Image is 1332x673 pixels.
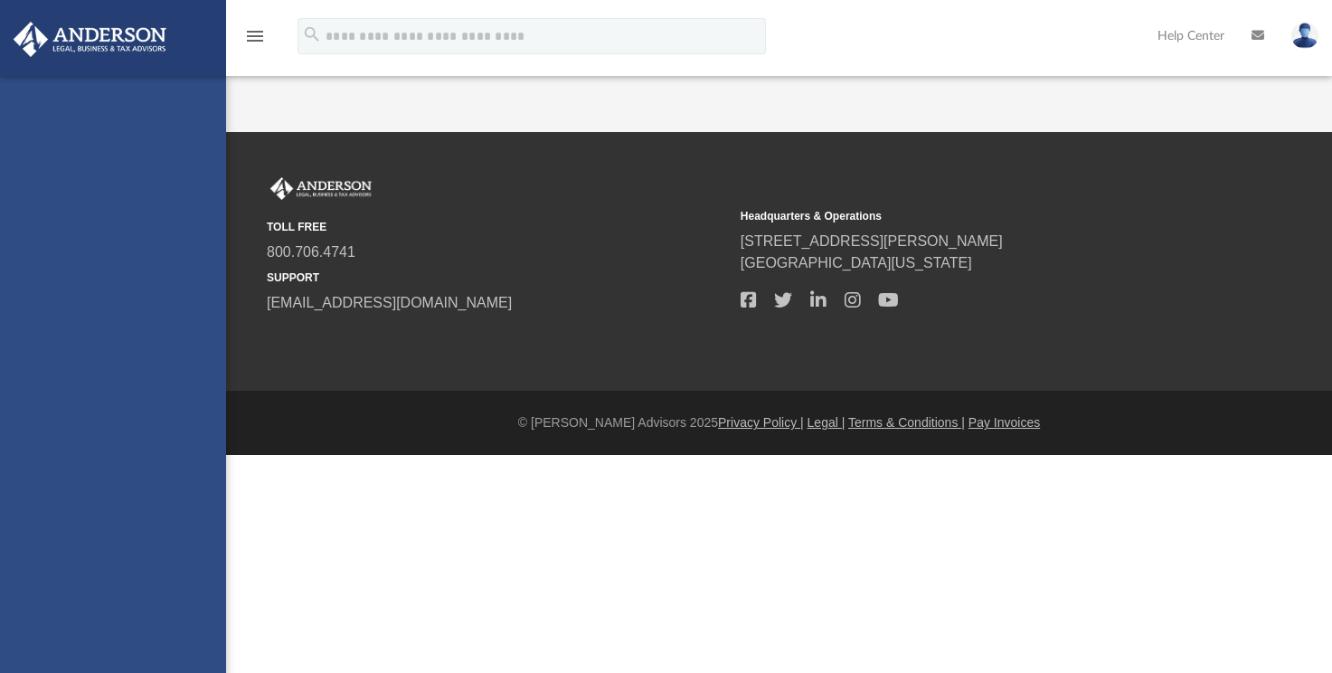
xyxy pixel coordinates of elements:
div: © [PERSON_NAME] Advisors 2025 [226,413,1332,432]
i: search [302,24,322,44]
img: User Pic [1291,23,1318,49]
img: Anderson Advisors Platinum Portal [267,177,375,201]
img: Anderson Advisors Platinum Portal [8,22,172,57]
small: TOLL FREE [267,219,728,235]
a: [GEOGRAPHIC_DATA][US_STATE] [741,255,972,270]
small: SUPPORT [267,270,728,286]
a: Legal | [808,415,845,430]
a: menu [244,34,266,47]
a: [STREET_ADDRESS][PERSON_NAME] [741,233,1003,249]
small: Headquarters & Operations [741,208,1202,224]
i: menu [244,25,266,47]
a: Pay Invoices [968,415,1040,430]
a: [EMAIL_ADDRESS][DOMAIN_NAME] [267,295,512,310]
a: Terms & Conditions | [848,415,965,430]
a: 800.706.4741 [267,244,355,260]
a: Privacy Policy | [718,415,804,430]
